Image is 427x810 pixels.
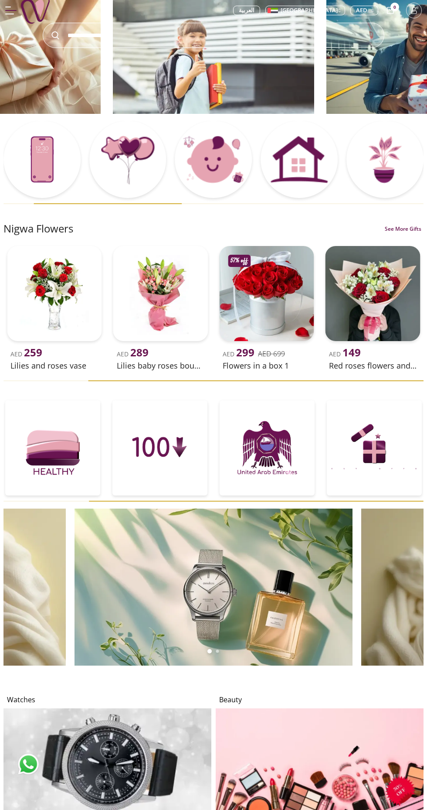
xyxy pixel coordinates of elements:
img: Arabic_dztd3n.png [268,8,278,13]
p: 57% [230,256,248,265]
span: AED [10,350,42,358]
span: AED [329,350,361,358]
del: AED 699 [258,349,285,359]
span: 149 [342,345,361,359]
span: 299 [236,345,254,359]
a: uae-gifts-Lilies Baby Roses BouquetAED 289Lilies baby roses bouquet [110,243,212,373]
img: summer collection [75,509,352,666]
a: Card Thumbnail [112,400,207,497]
img: uae-gifts-Lilies and Roses Vase [7,246,102,341]
h2: Red roses flowers and white alstroemeria [329,359,417,372]
input: Search [43,23,384,48]
a: Card Thumbnail [261,121,338,200]
img: uae-gifts-Red Roses flowers and White Alstroemeria [325,246,420,341]
a: uae-gifts-Flowers in a box 157% offAED 299AED 699Flowers in a box 1 [216,243,318,373]
span: 0 [390,3,399,11]
span: AED [117,350,149,358]
h4: Watches [7,694,208,705]
a: Card Thumbnail [5,400,100,497]
img: whatsapp [17,753,39,775]
a: Card Thumbnail [220,400,315,497]
h4: Beauty [219,694,420,705]
span: 289 [130,345,149,359]
button: Login [406,3,422,18]
h2: Nigwa Flowers [3,222,73,236]
a: Card Thumbnail [175,121,252,200]
button: cart-button [387,7,394,14]
span: off [241,256,248,265]
a: Watches [3,694,211,810]
a: Card Thumbnail [346,121,424,200]
span: 259 [24,345,42,359]
a: uae-gifts-Red Roses flowers and White AlstroemeriaAED 149Red roses flowers and white alstroemeria [322,243,424,373]
a: See More Gifts [383,226,424,232]
span: العربية [239,6,254,15]
img: Watches [3,708,211,810]
span: AED [223,350,254,358]
h2: Lilies baby roses bouquet [117,359,205,372]
a: Card Thumbnail [327,400,422,497]
button: [GEOGRAPHIC_DATA] [265,6,345,15]
img: uae-gifts-Flowers in a box 1 [219,246,314,341]
a: uae-gifts-Lilies and Roses VaseAED 259Lilies and roses vase [3,243,105,373]
h2: Flowers in a box 1 [223,359,311,372]
a: Card Thumbnail [89,121,166,200]
button: AED [350,6,378,15]
a: Card Thumbnail [3,121,81,200]
span: [GEOGRAPHIC_DATA] [281,6,338,15]
h2: Lilies and roses vase [10,359,98,372]
img: uae-gifts-Lilies Baby Roses Bouquet [113,246,208,341]
span: AED [356,6,367,15]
